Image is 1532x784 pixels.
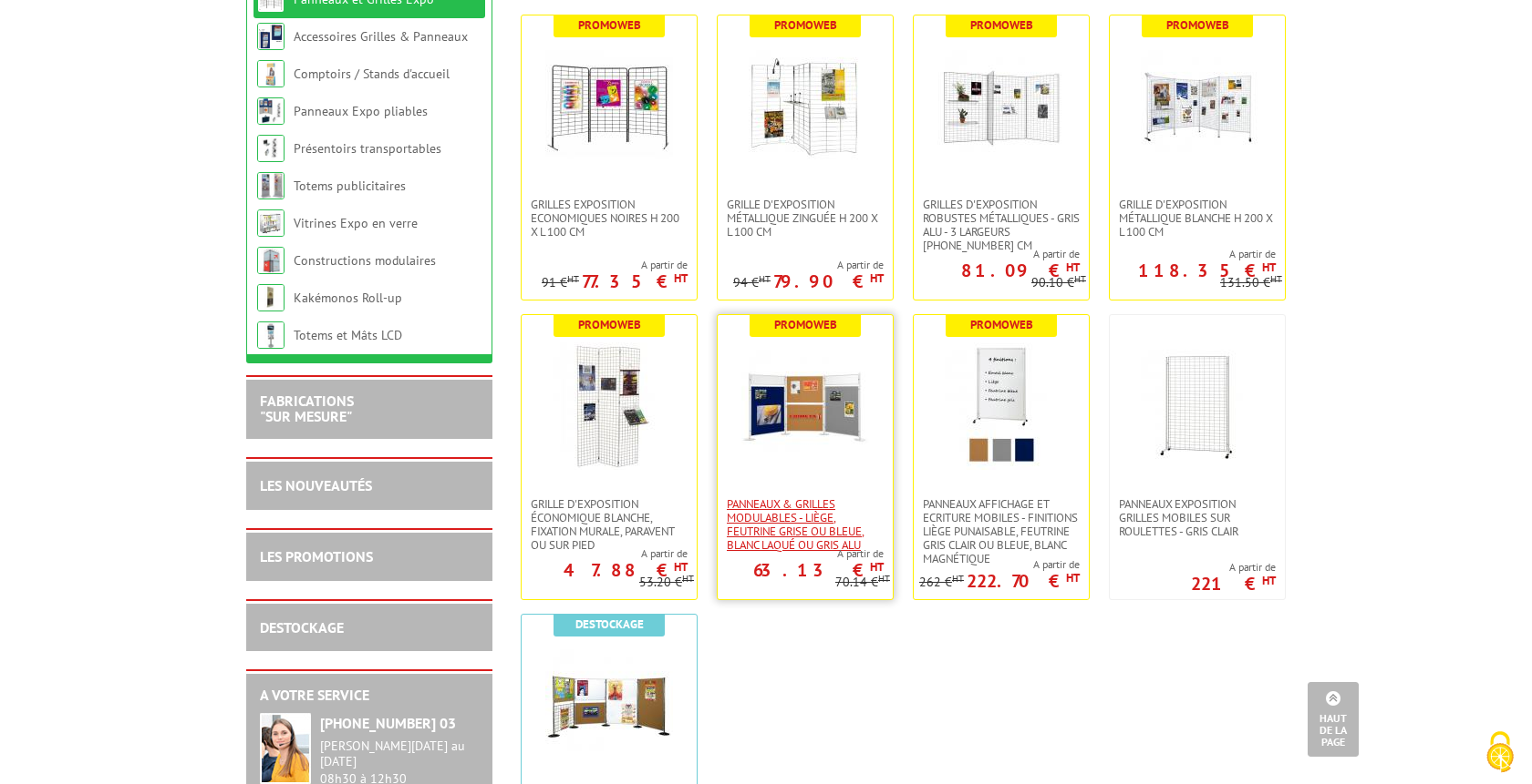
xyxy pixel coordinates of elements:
sup: HT [674,270,688,286]
a: Grilles d'exposition robustes métalliques - gris alu - 3 largeurs [PHONE_NUMBER] cm [914,198,1089,252]
img: Comptoirs / Stands d'accueil [257,60,285,87]
span: A partir de [522,546,688,561]
p: 79.90 € [773,276,884,287]
img: Constructions modulaires [257,247,285,274]
b: Promoweb [1166,17,1229,33]
img: Grille d'exposition économique blanche, fixation murale, paravent ou sur pied [545,342,673,470]
span: Grille d'exposition métallique blanche H 200 x L 100 cm [1119,198,1276,239]
sup: HT [952,572,964,585]
p: 118.35 € [1138,265,1276,276]
a: Panneaux Expo pliables [294,103,428,119]
a: FABRICATIONS"Sur Mesure" [260,392,354,426]
img: Vitrines Expo en verre [257,209,285,237]
sup: HT [1074,272,1086,285]
img: Présentoirs transportables [257,135,285,162]
a: Présentoirs transportables [294,140,441,157]
strong: [PHONE_NUMBER] 03 [320,714,456,732]
p: 47.88 € [564,565,688,575]
b: Promoweb [578,317,641,332]
a: DESTOCKAGE [260,618,344,636]
img: Panneaux Exposition Grilles mobiles sur roulettes - gris clair [1133,342,1261,470]
a: Comptoirs / Stands d'accueil [294,66,450,82]
span: A partir de [914,247,1080,261]
p: 262 € [919,575,964,589]
p: 91 € [542,276,579,290]
b: Promoweb [774,317,837,332]
span: Grille d'exposition économique blanche, fixation murale, paravent ou sur pied [531,497,688,552]
a: Totems publicitaires [294,178,406,194]
a: Kakémonos Roll-up [294,290,402,306]
h2: A votre service [260,687,479,704]
span: A partir de [1191,560,1276,575]
a: LES NOUVEAUTÉS [260,476,372,494]
b: Promoweb [970,317,1033,332]
sup: HT [1066,260,1080,275]
a: Totems et Mâts LCD [294,327,402,343]
span: A partir de [919,557,1080,572]
a: Constructions modulaires [294,252,436,269]
a: Grille d'exposition métallique Zinguée H 200 x L 100 cm [718,198,893,239]
p: 63.13 € [753,565,884,575]
p: 90.10 € [1031,276,1086,290]
span: A partir de [542,258,688,272]
a: Grilles Exposition Economiques Noires H 200 x L 100 cm [522,198,697,239]
img: Kakémonos Roll-up [257,284,285,311]
img: Cookies (fenêtre modale) [1477,729,1523,775]
img: Accessoires Grilles & Panneaux [257,23,285,50]
sup: HT [1270,272,1282,285]
sup: HT [682,572,694,585]
sup: HT [1262,260,1276,275]
p: 222.70 € [967,575,1080,586]
a: Haut de la page [1308,682,1359,757]
span: Panneaux Exposition Grilles mobiles sur roulettes - gris clair [1119,497,1276,538]
span: A partir de [718,546,884,561]
img: Totems publicitaires [257,172,285,199]
img: Grilles d'exposition robustes métalliques - gris alu - 3 largeurs 70-100-120 cm [937,43,1065,170]
img: Panneaux Affichage et Ecriture Mobiles - finitions liège punaisable, feutrine gris clair ou bleue... [937,342,1065,470]
a: Vitrines Expo en verre [294,215,418,231]
img: widget-service.jpg [260,713,311,784]
sup: HT [878,572,890,585]
sup: HT [567,272,579,285]
a: Panneaux Affichage et Ecriture Mobiles - finitions liège punaisable, feutrine gris clair ou bleue... [914,497,1089,565]
img: Grille d'exposition métallique Zinguée H 200 x L 100 cm [741,43,869,170]
span: A partir de [1110,247,1276,261]
sup: HT [870,559,884,575]
button: Cookies (fenêtre modale) [1468,722,1532,784]
img: Panneaux Expo pliables [257,97,285,125]
span: A partir de [733,258,884,272]
a: Grille d'exposition économique blanche, fixation murale, paravent ou sur pied [522,497,697,552]
a: Panneaux Exposition Grilles mobiles sur roulettes - gris clair [1110,497,1285,538]
a: Panneaux & Grilles modulables - liège, feutrine grise ou bleue, blanc laqué ou gris alu [718,497,893,552]
img: Grille d'exposition noire - 2 faces - H 180 x L 120 cm [545,642,673,769]
b: Promoweb [578,17,641,33]
img: Panneaux & Grilles modulables - liège, feutrine grise ou bleue, blanc laqué ou gris alu [741,342,869,470]
span: Grille d'exposition métallique Zinguée H 200 x L 100 cm [727,198,884,239]
p: 77.35 € [582,276,688,287]
sup: HT [674,559,688,575]
b: Promoweb [774,17,837,33]
span: Grilles Exposition Economiques Noires H 200 x L 100 cm [531,198,688,239]
a: Accessoires Grilles & Panneaux [294,28,468,45]
sup: HT [1066,570,1080,585]
a: LES PROMOTIONS [260,547,373,565]
p: 70.14 € [835,575,890,589]
span: Panneaux & Grilles modulables - liège, feutrine grise ou bleue, blanc laqué ou gris alu [727,497,884,552]
p: 81.09 € [961,265,1080,276]
b: Promoweb [970,17,1033,33]
div: [PERSON_NAME][DATE] au [DATE] [320,738,479,769]
sup: HT [870,270,884,286]
sup: HT [1262,573,1276,588]
p: 131.50 € [1220,276,1282,290]
sup: HT [759,272,771,285]
b: Destockage [575,616,644,632]
img: Totems et Mâts LCD [257,321,285,349]
img: Grille d'exposition métallique blanche H 200 x L 100 cm [1133,43,1261,170]
img: Grilles Exposition Economiques Noires H 200 x L 100 cm [545,43,673,170]
span: Panneaux Affichage et Ecriture Mobiles - finitions liège punaisable, feutrine gris clair ou bleue... [923,497,1080,565]
span: Grilles d'exposition robustes métalliques - gris alu - 3 largeurs [PHONE_NUMBER] cm [923,198,1080,252]
p: 221 € [1191,578,1276,589]
p: 94 € [733,276,771,290]
p: 53.20 € [639,575,694,589]
a: Grille d'exposition métallique blanche H 200 x L 100 cm [1110,198,1285,239]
